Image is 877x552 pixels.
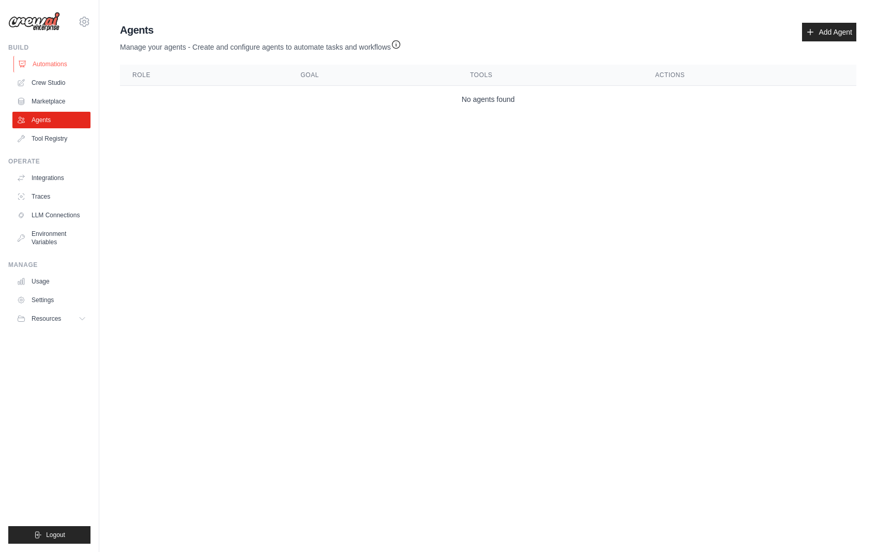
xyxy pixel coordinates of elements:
a: Crew Studio [12,74,90,91]
a: Add Agent [802,23,856,41]
button: Resources [12,310,90,327]
th: Actions [643,65,856,86]
th: Role [120,65,288,86]
p: Manage your agents - Create and configure agents to automate tasks and workflows [120,37,401,52]
td: No agents found [120,86,856,113]
a: Environment Variables [12,226,90,250]
a: Integrations [12,170,90,186]
span: Resources [32,315,61,323]
div: Manage [8,261,90,269]
h2: Agents [120,23,401,37]
a: Tool Registry [12,130,90,147]
a: Usage [12,273,90,290]
a: Automations [13,56,92,72]
th: Goal [288,65,458,86]
a: Traces [12,188,90,205]
a: Settings [12,292,90,308]
button: Logout [8,526,90,544]
th: Tools [458,65,643,86]
div: Build [8,43,90,52]
span: Logout [46,531,65,539]
a: Marketplace [12,93,90,110]
a: Agents [12,112,90,128]
div: Operate [8,157,90,166]
a: LLM Connections [12,207,90,223]
img: Logo [8,12,60,32]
